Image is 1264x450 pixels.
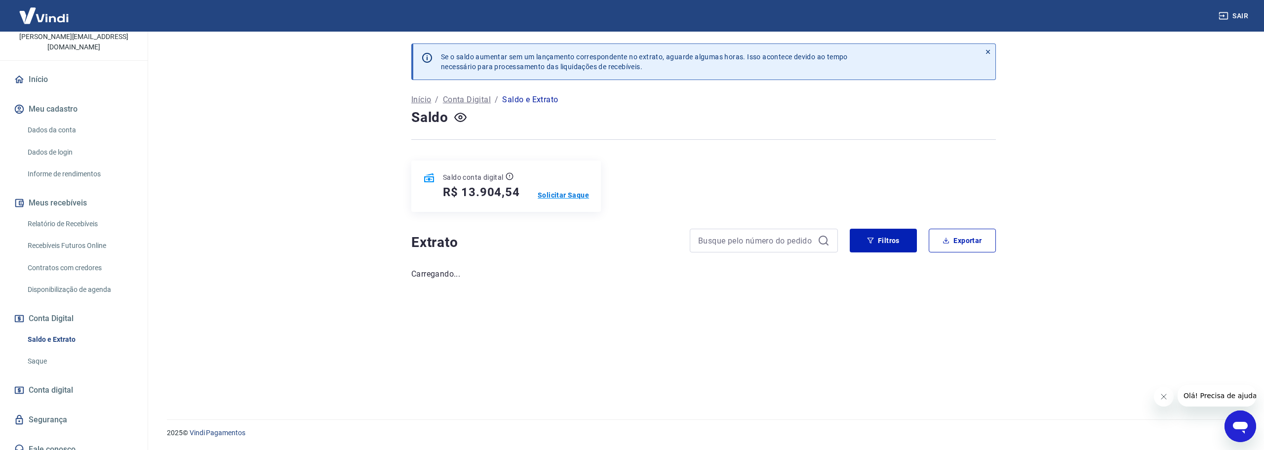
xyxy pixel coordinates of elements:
[167,428,1240,438] p: 2025 ©
[495,94,498,106] p: /
[411,233,678,252] h4: Extrato
[1217,7,1252,25] button: Sair
[411,108,448,127] h4: Saldo
[24,164,136,184] a: Informe de rendimentos
[502,94,558,106] p: Saldo e Extrato
[24,214,136,234] a: Relatório de Recebíveis
[24,280,136,300] a: Disponibilização de agenda
[12,379,136,401] a: Conta digital
[441,52,848,72] p: Se o saldo aumentar sem um lançamento correspondente no extrato, aguarde algumas horas. Isso acon...
[8,32,140,52] p: [PERSON_NAME][EMAIL_ADDRESS][DOMAIN_NAME]
[12,69,136,90] a: Início
[850,229,917,252] button: Filtros
[12,409,136,431] a: Segurança
[443,172,504,182] p: Saldo conta digital
[190,429,245,437] a: Vindi Pagamentos
[435,94,438,106] p: /
[24,351,136,371] a: Saque
[1178,385,1256,407] iframe: Mensagem da empresa
[538,190,589,200] a: Solicitar Saque
[12,192,136,214] button: Meus recebíveis
[411,268,996,280] p: Carregando...
[443,184,520,200] h5: R$ 13.904,54
[24,329,136,350] a: Saldo e Extrato
[24,258,136,278] a: Contratos com credores
[1154,387,1174,407] iframe: Fechar mensagem
[24,236,136,256] a: Recebíveis Futuros Online
[411,94,431,106] a: Início
[24,120,136,140] a: Dados da conta
[12,98,136,120] button: Meu cadastro
[12,0,76,31] img: Vindi
[6,7,83,15] span: Olá! Precisa de ajuda?
[24,142,136,163] a: Dados de login
[929,229,996,252] button: Exportar
[443,94,491,106] a: Conta Digital
[1224,410,1256,442] iframe: Botão para abrir a janela de mensagens
[12,308,136,329] button: Conta Digital
[698,233,814,248] input: Busque pelo número do pedido
[29,383,73,397] span: Conta digital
